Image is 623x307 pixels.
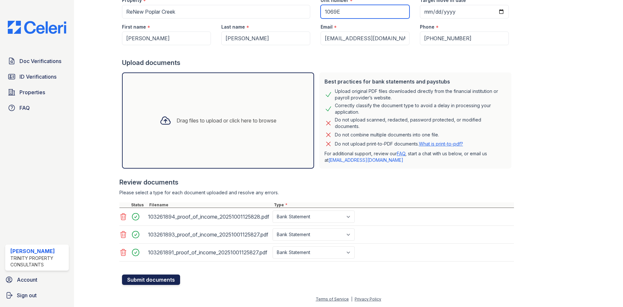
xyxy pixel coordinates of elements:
[5,55,69,68] a: Doc Verifications
[5,70,69,83] a: ID Verifications
[335,131,439,139] div: Do not combine multiple documents into one file.
[19,88,45,96] span: Properties
[19,57,61,65] span: Doc Verifications
[177,117,276,124] div: Drag files to upload or click here to browse
[335,117,506,130] div: Do not upload scanned, redacted, password protected, or modified documents.
[5,101,69,114] a: FAQ
[321,24,333,30] label: Email
[130,202,148,208] div: Status
[3,21,71,34] img: CE_Logo_Blue-a8612792a0a2168367f1c8372b55b34899dd931a85d93a1a3d3e32e68fde9ad4.png
[148,229,270,240] div: 103261893_proof_of_income_20251001125827.pdf
[335,102,506,115] div: Correctly classify the document type to avoid a delay in processing your application.
[221,24,245,30] label: Last name
[335,88,506,101] div: Upload original PDF files downloaded directly from the financial institution or payroll provider’...
[19,73,56,81] span: ID Verifications
[328,157,403,163] a: [EMAIL_ADDRESS][DOMAIN_NAME]
[119,178,514,187] div: Review documents
[316,297,349,301] a: Terms of Service
[397,151,405,156] a: FAQ
[148,247,270,258] div: 103261891_proof_of_income_20251001125827.pdf
[273,202,514,208] div: Type
[5,86,69,99] a: Properties
[122,58,514,67] div: Upload documents
[122,275,180,285] button: Submit documents
[3,273,71,286] a: Account
[10,247,66,255] div: [PERSON_NAME]
[10,255,66,268] div: Trinity Property Consultants
[17,291,37,299] span: Sign out
[324,150,506,163] p: For additional support, review our , start a chat with us below, or email us at
[122,24,146,30] label: First name
[420,24,434,30] label: Phone
[335,141,463,147] p: Do not upload print-to-PDF documents.
[148,202,273,208] div: Filename
[324,78,506,85] div: Best practices for bank statements and paystubs
[19,104,30,112] span: FAQ
[17,276,37,284] span: Account
[351,297,352,301] div: |
[419,141,463,147] a: What is print-to-pdf?
[148,211,270,222] div: 103261894_proof_of_income_20251001125828.pdf
[3,289,71,302] a: Sign out
[119,189,514,196] div: Please select a type for each document uploaded and resolve any errors.
[355,297,381,301] a: Privacy Policy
